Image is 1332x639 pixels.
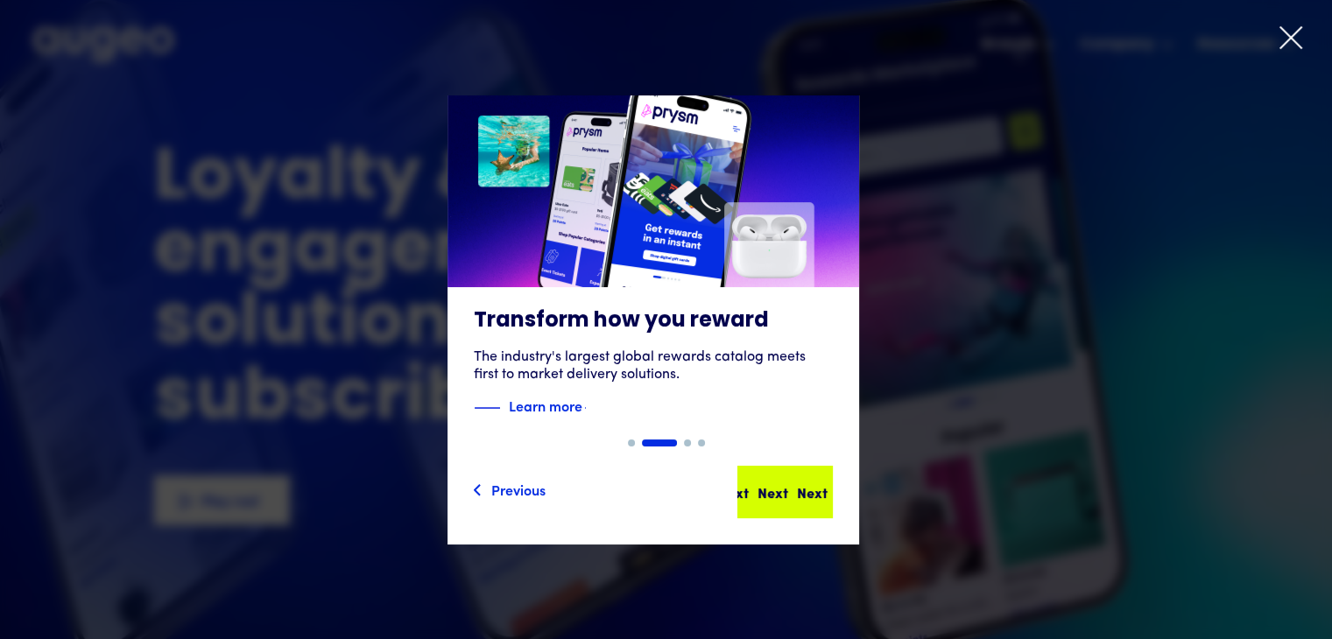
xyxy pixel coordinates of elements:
[474,308,833,334] h3: Transform how you reward
[684,439,691,446] div: Show slide 3 of 4
[491,479,546,500] div: Previous
[642,439,677,446] div: Show slide 2 of 4
[628,439,635,446] div: Show slide 1 of 4
[509,396,582,415] strong: Learn more
[448,95,859,439] a: Transform how you rewardThe industry's largest global rewards catalog meets first to market deliv...
[797,481,828,502] div: Next
[474,397,500,418] img: Blue decorative line
[758,481,788,502] div: Next
[698,439,705,446] div: Show slide 4 of 4
[474,348,833,383] div: The industry's largest global rewards catalog meets first to market delivery solutions.
[737,466,833,518] a: NextNextNext
[584,397,610,418] img: Blue text arrow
